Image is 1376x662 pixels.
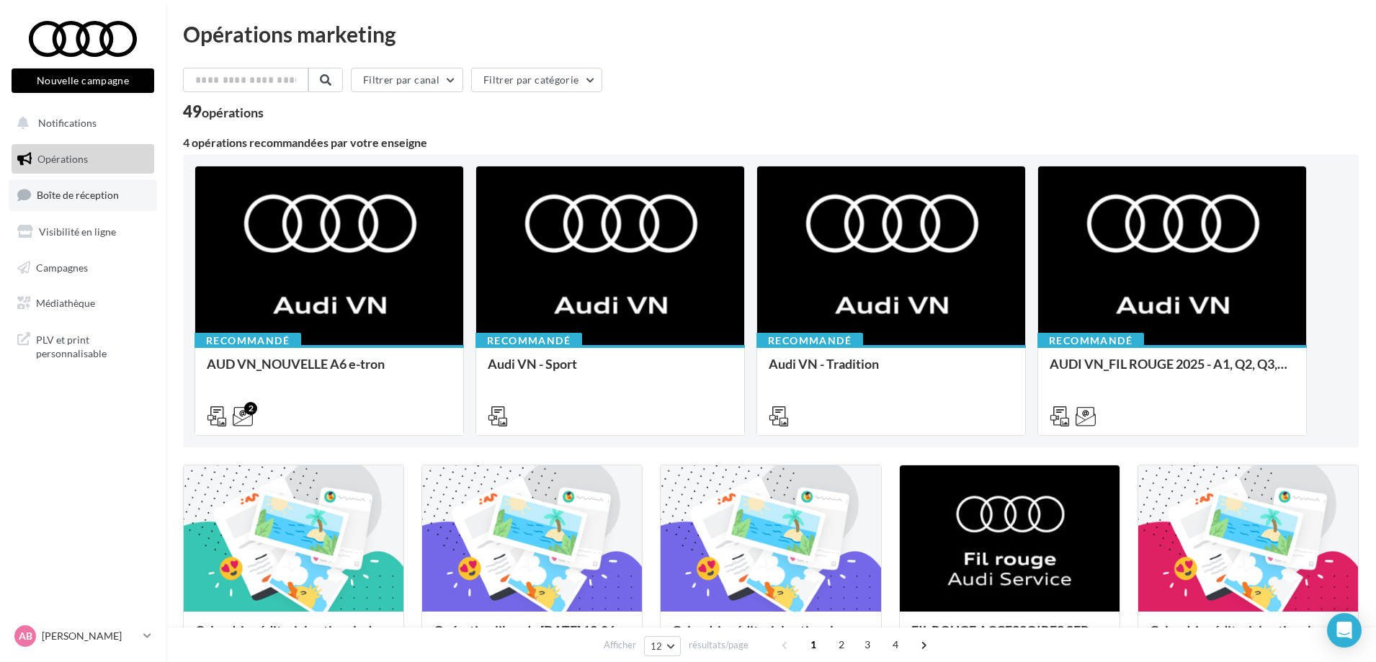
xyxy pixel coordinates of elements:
div: 4 opérations recommandées par votre enseigne [183,137,1359,148]
div: Open Intercom Messenger [1327,613,1362,648]
span: Notifications [38,117,97,129]
span: Opérations [37,153,88,165]
div: Recommandé [756,333,863,349]
span: résultats/page [689,638,749,652]
div: Calendrier éditorial national : du 02.09 au 03.09 [195,623,392,652]
div: Opérations marketing [183,23,1359,45]
span: Campagnes [36,261,88,273]
div: Recommandé [475,333,582,349]
div: FIL ROUGE ACCESSOIRES SEPTEMBRE - AUDI SERVICE [911,623,1108,652]
div: Audi VN - Sport [488,357,733,385]
a: PLV et print personnalisable [9,324,157,367]
span: 1 [802,633,825,656]
span: Afficher [604,638,636,652]
a: AB [PERSON_NAME] [12,622,154,650]
div: Calendrier éditorial national : semaine du 25.08 au 31.08 [672,623,869,652]
div: Opération libre du [DATE] 12:06 [434,623,630,652]
p: [PERSON_NAME] [42,629,138,643]
div: AUD VN_NOUVELLE A6 e-tron [207,357,452,385]
span: 12 [651,640,663,652]
div: Recommandé [1037,333,1144,349]
div: Calendrier éditorial national : semaines du 04.08 au 25.08 [1150,623,1346,652]
div: Audi VN - Tradition [769,357,1014,385]
a: Médiathèque [9,288,157,318]
span: Médiathèque [36,297,95,309]
span: Boîte de réception [37,189,119,201]
a: Opérations [9,144,157,174]
button: Filtrer par catégorie [471,68,602,92]
div: 2 [244,402,257,415]
button: Filtrer par canal [351,68,463,92]
span: Visibilité en ligne [39,225,116,238]
div: 49 [183,104,264,120]
div: opérations [202,106,264,119]
a: Campagnes [9,253,157,283]
button: Nouvelle campagne [12,68,154,93]
a: Visibilité en ligne [9,217,157,247]
span: AB [19,629,32,643]
button: Notifications [9,108,151,138]
span: 2 [830,633,853,656]
a: Boîte de réception [9,179,157,210]
button: 12 [644,636,681,656]
span: 3 [856,633,879,656]
div: Recommandé [195,333,301,349]
span: PLV et print personnalisable [36,330,148,361]
span: 4 [884,633,907,656]
div: AUDI VN_FIL ROUGE 2025 - A1, Q2, Q3, Q5 et Q4 e-tron [1050,357,1295,385]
